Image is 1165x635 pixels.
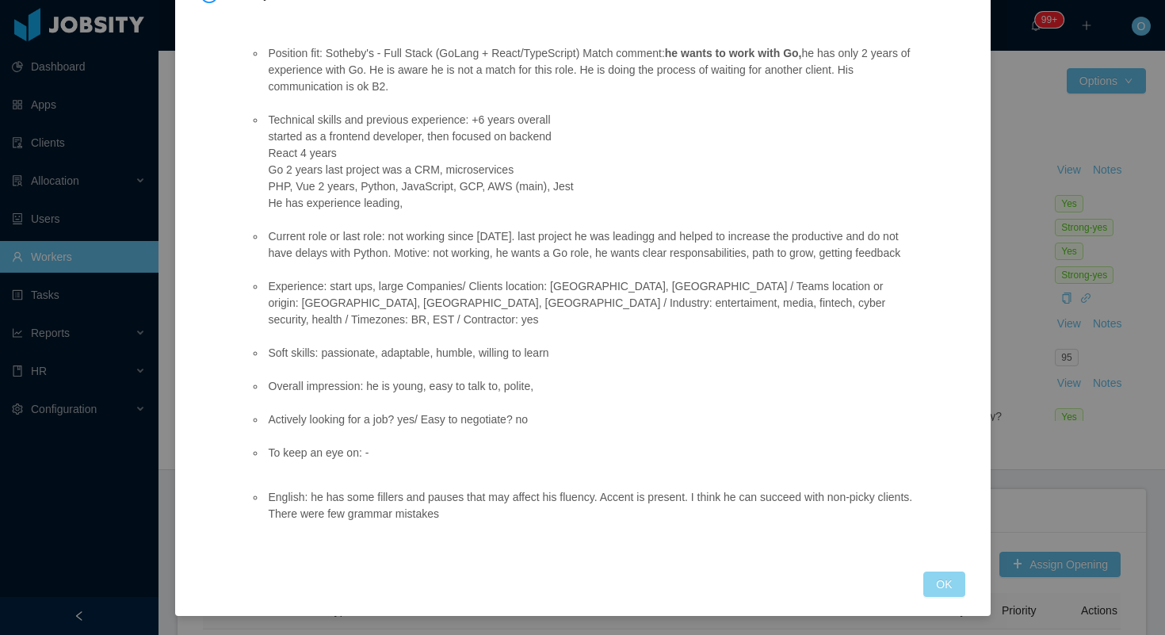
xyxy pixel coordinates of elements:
li: Technical skills and previous experience: +6 years overall started as a frontend developer, then ... [265,112,915,212]
li: Actively looking for a job? yes/ Easy to negotiate? no [265,411,915,428]
li: Current role or last role: not working since [DATE]. last project he was leadingg and helped to i... [265,228,915,262]
li: Overall impression: he is young, easy to talk to, polite, [265,378,915,395]
strong: he wants to work with Go, [665,47,802,59]
li: English: he has some fillers and pauses that may affect his fluency. Accent is present. I think h... [265,489,915,522]
li: To keep an eye on: - [265,445,915,461]
li: Experience: start ups, large Companies/ Clients location: [GEOGRAPHIC_DATA], [GEOGRAPHIC_DATA] / ... [265,278,915,328]
li: Position fit: Sotheby's - Full Stack (GoLang + React/TypeScript) Match comment: he has only 2 yea... [265,45,915,95]
li: Soft skills: passionate, adaptable, humble, willing to learn [265,345,915,361]
button: OK [923,572,964,597]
